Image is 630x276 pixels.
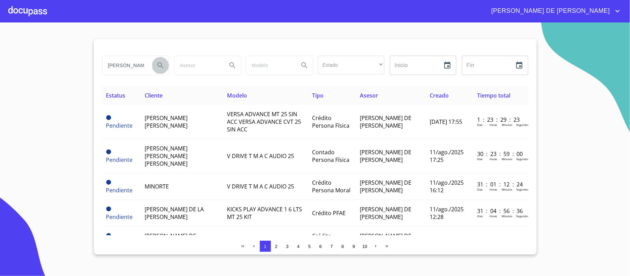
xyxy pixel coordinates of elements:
[106,156,133,164] span: Pendiente
[502,157,512,161] p: Minutos
[490,214,497,218] p: Horas
[516,123,529,127] p: Segundos
[106,115,111,120] span: Pendiente
[360,232,411,247] span: [PERSON_NAME] DE [PERSON_NAME]
[430,205,464,221] span: 11/ago./2025 12:28
[174,56,221,75] input: search
[312,92,323,99] span: Tipo
[516,187,529,191] p: Segundos
[286,244,289,249] span: 3
[260,241,271,252] button: 1
[330,244,333,249] span: 7
[337,241,348,252] button: 8
[360,92,378,99] span: Asesor
[102,56,149,75] input: search
[145,92,163,99] span: Cliente
[326,241,337,252] button: 7
[477,157,483,161] p: Dias
[227,183,294,190] span: V DRIVE T M A C AUDIO 25
[490,187,497,191] p: Horas
[227,152,294,160] span: V DRIVE T M A C AUDIO 25
[106,233,111,238] span: Pendiente
[341,244,344,249] span: 8
[106,213,133,221] span: Pendiente
[145,183,169,190] span: MINORTE
[106,149,111,154] span: Pendiente
[145,145,188,167] span: [PERSON_NAME] [PERSON_NAME] [PERSON_NAME]
[353,244,355,249] span: 9
[304,241,315,252] button: 5
[430,92,449,99] span: Creado
[360,179,411,194] span: [PERSON_NAME] DE [PERSON_NAME]
[362,244,367,249] span: 10
[490,157,497,161] p: Horas
[145,114,188,129] span: [PERSON_NAME] [PERSON_NAME]
[145,232,196,247] span: [PERSON_NAME] DE [PERSON_NAME]
[502,214,512,218] p: Minutos
[264,244,266,249] span: 1
[145,205,204,221] span: [PERSON_NAME] DE LA [PERSON_NAME]
[312,179,350,194] span: Crédito Persona Moral
[360,148,411,164] span: [PERSON_NAME] DE [PERSON_NAME]
[282,241,293,252] button: 3
[296,57,313,74] button: Search
[348,241,359,252] button: 9
[106,206,111,211] span: Pendiente
[477,123,483,127] p: Dias
[319,244,322,249] span: 6
[312,232,349,247] span: Crédito Persona Física
[486,6,622,17] button: account of current user
[360,205,411,221] span: [PERSON_NAME] DE [PERSON_NAME]
[477,181,524,188] p: 31 : 01 : 12 : 24
[477,207,524,215] p: 31 : 04 : 56 : 36
[312,209,346,217] span: Crédito PFAE
[106,122,133,129] span: Pendiente
[308,244,311,249] span: 5
[360,114,411,129] span: [PERSON_NAME] DE [PERSON_NAME]
[293,241,304,252] button: 4
[516,214,529,218] p: Segundos
[516,157,529,161] p: Segundos
[477,234,524,241] p: 184 : 04 : 26 : 46
[224,57,241,74] button: Search
[477,116,524,123] p: 1 : 23 : 29 : 23
[227,110,301,133] span: VERSA ADVANCE MT 25 SIN ACC VERSA ADVANCE CVT 25 SIN ACC
[246,56,293,75] input: search
[477,150,524,158] p: 30 : 23 : 59 : 00
[430,148,464,164] span: 11/ago./2025 17:25
[312,114,349,129] span: Crédito Persona Física
[502,187,512,191] p: Minutos
[430,118,462,126] span: [DATE] 17:55
[359,241,371,252] button: 10
[318,56,384,74] div: ​
[502,123,512,127] p: Minutos
[106,92,126,99] span: Estatus
[315,241,326,252] button: 6
[490,123,497,127] p: Horas
[430,179,464,194] span: 11/ago./2025 16:12
[275,244,277,249] span: 2
[227,92,247,99] span: Modelo
[312,148,349,164] span: Contado Persona Física
[477,92,510,99] span: Tiempo total
[227,205,302,221] span: KICKS PLAY ADVANCE 1 6 LTS MT 25 KIT
[297,244,300,249] span: 4
[106,186,133,194] span: Pendiente
[106,180,111,185] span: Pendiente
[477,187,483,191] p: Dias
[486,6,613,17] span: [PERSON_NAME] DE [PERSON_NAME]
[477,214,483,218] p: Dias
[152,57,169,74] button: Search
[271,241,282,252] button: 2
